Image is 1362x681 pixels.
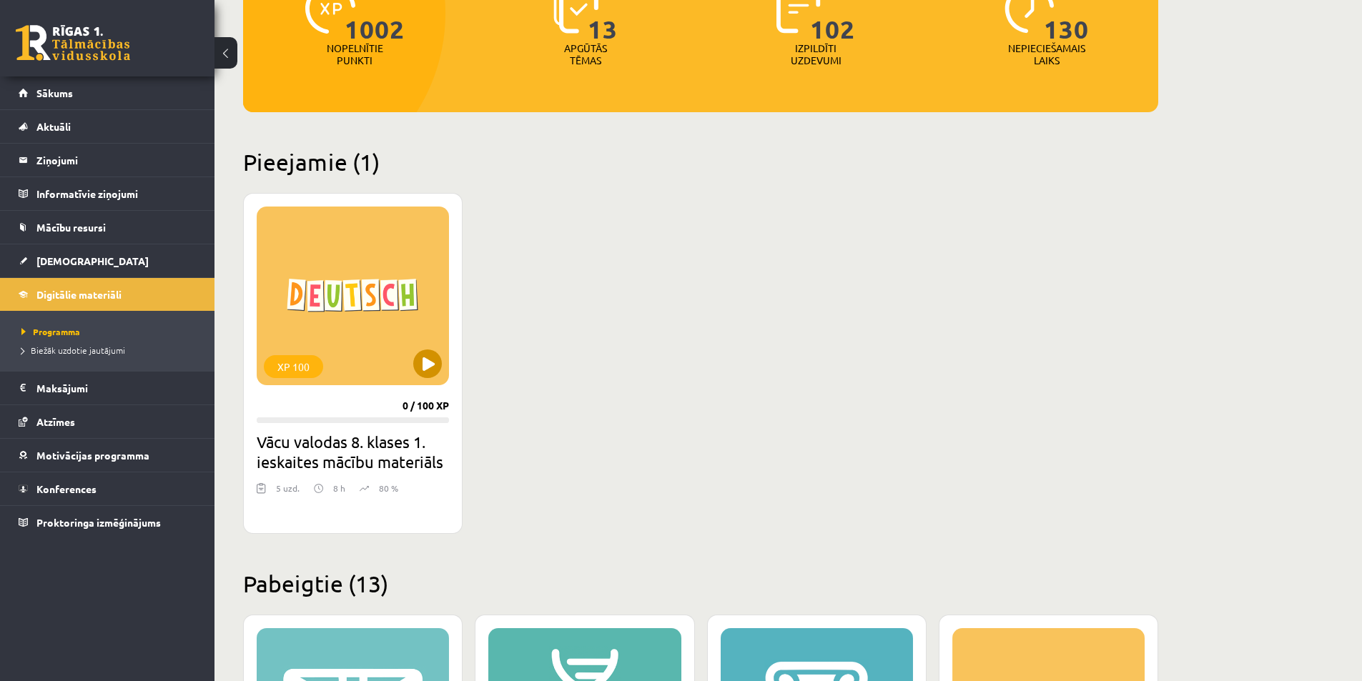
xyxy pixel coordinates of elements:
span: Digitālie materiāli [36,288,122,301]
h2: Vācu valodas 8. klases 1. ieskaites mācību materiāls [257,432,449,472]
span: Proktoringa izmēģinājums [36,516,161,529]
a: Sākums [19,76,197,109]
span: [DEMOGRAPHIC_DATA] [36,254,149,267]
div: 5 uzd. [276,482,300,503]
legend: Ziņojumi [36,144,197,177]
span: Konferences [36,482,97,495]
p: Apgūtās tēmas [558,42,613,66]
span: Aktuāli [36,120,71,133]
span: Mācību resursi [36,221,106,234]
span: Biežāk uzdotie jautājumi [21,344,125,356]
h2: Pabeigtie (13) [243,570,1158,597]
span: Motivācijas programma [36,449,149,462]
a: Maksājumi [19,372,197,404]
a: Mācību resursi [19,211,197,244]
span: Sākums [36,86,73,99]
a: Konferences [19,472,197,505]
a: Atzīmes [19,405,197,438]
p: 8 h [333,482,345,494]
a: Biežāk uzdotie jautājumi [21,344,200,357]
span: Atzīmes [36,415,75,428]
a: Informatīvie ziņojumi [19,177,197,210]
span: Programma [21,326,80,337]
p: 80 % [379,482,398,494]
a: Motivācijas programma [19,439,197,472]
legend: Maksājumi [36,372,197,404]
a: Aktuāli [19,110,197,143]
p: Izpildīti uzdevumi [788,42,844,66]
p: Nopelnītie punkti [327,42,383,66]
a: Programma [21,325,200,338]
h2: Pieejamie (1) [243,148,1158,176]
a: [DEMOGRAPHIC_DATA] [19,244,197,277]
div: XP 100 [264,355,323,378]
a: Proktoringa izmēģinājums [19,506,197,539]
a: Digitālie materiāli [19,278,197,311]
legend: Informatīvie ziņojumi [36,177,197,210]
a: Rīgas 1. Tālmācības vidusskola [16,25,130,61]
p: Nepieciešamais laiks [1008,42,1085,66]
a: Ziņojumi [19,144,197,177]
